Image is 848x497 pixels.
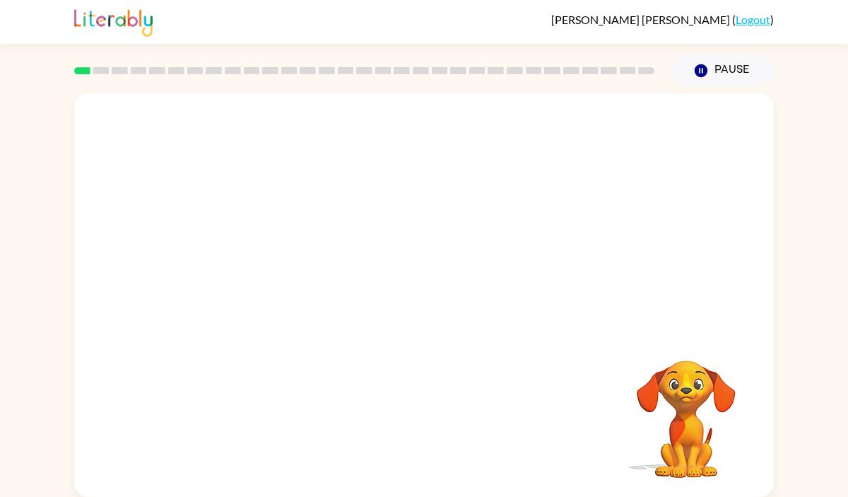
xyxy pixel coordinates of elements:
div: ( ) [551,13,774,26]
span: [PERSON_NAME] [PERSON_NAME] [551,13,732,26]
video: Your browser must support playing .mp4 files to use Literably. Please try using another browser. [616,339,757,480]
img: Literably [74,6,153,37]
button: Pause [671,54,774,87]
a: Logout [736,13,770,26]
